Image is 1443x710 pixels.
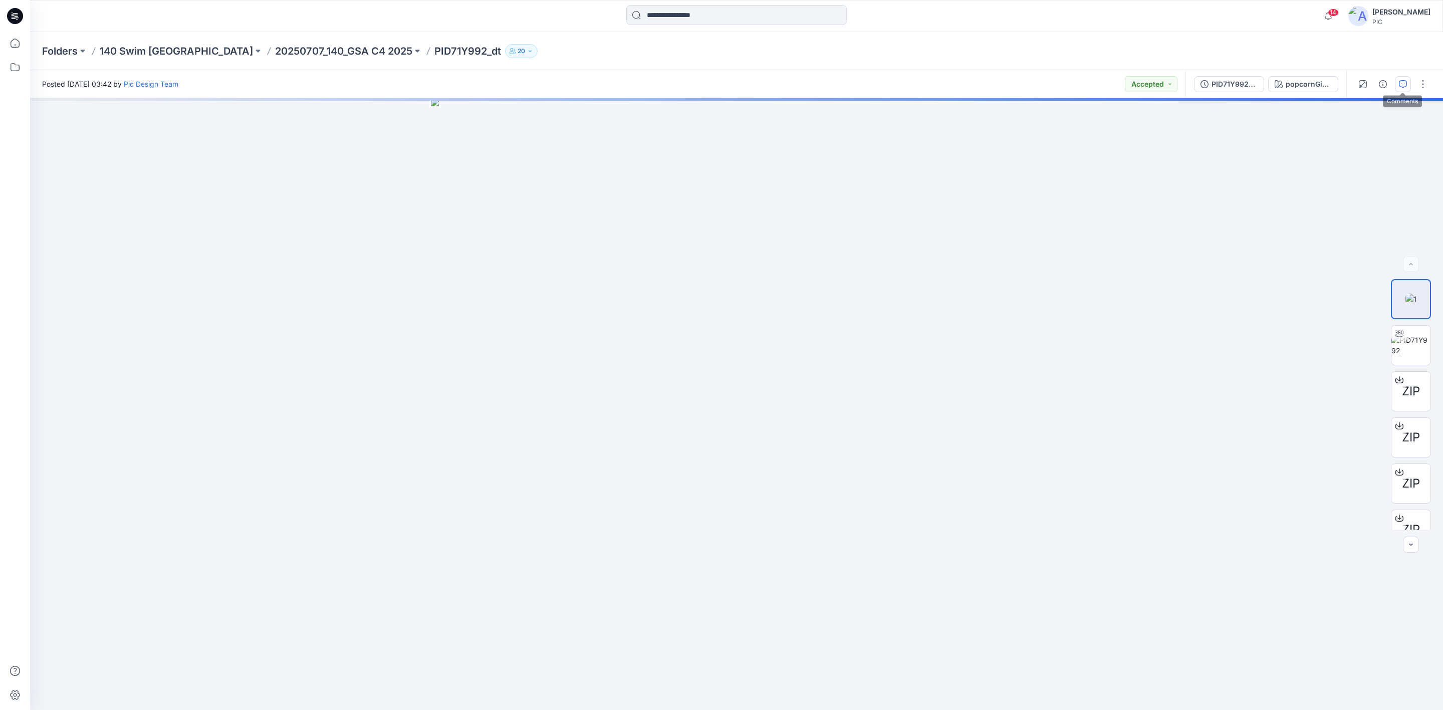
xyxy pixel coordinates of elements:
img: PID71Y992 [1391,335,1430,356]
button: Details [1375,76,1391,92]
button: PID71Y992_gsa_V3 [1194,76,1264,92]
span: Posted [DATE] 03:42 by [42,79,178,89]
img: avatar [1348,6,1368,26]
div: PIC [1372,18,1430,26]
p: 20 [518,46,525,57]
div: [PERSON_NAME] [1372,6,1430,18]
span: ZIP [1402,521,1420,539]
a: 20250707_140_GSA C4 2025 [275,44,412,58]
div: popcornGingham [1286,79,1332,90]
a: Folders [42,44,78,58]
a: Pic Design Team [124,80,178,88]
span: 14 [1328,9,1339,17]
img: 1 [1405,294,1417,304]
button: popcornGingham [1268,76,1338,92]
span: ZIP [1402,428,1420,446]
img: eyJhbGciOiJIUzI1NiIsImtpZCI6IjAiLCJzbHQiOiJzZXMiLCJ0eXAiOiJKV1QifQ.eyJkYXRhIjp7InR5cGUiOiJzdG9yYW... [431,98,1042,710]
a: 140 Swim [GEOGRAPHIC_DATA] [100,44,253,58]
span: ZIP [1402,475,1420,493]
div: PID71Y992_gsa_V3 [1212,79,1258,90]
p: PID71Y992_dt [434,44,501,58]
span: ZIP [1402,382,1420,400]
button: 20 [505,44,538,58]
